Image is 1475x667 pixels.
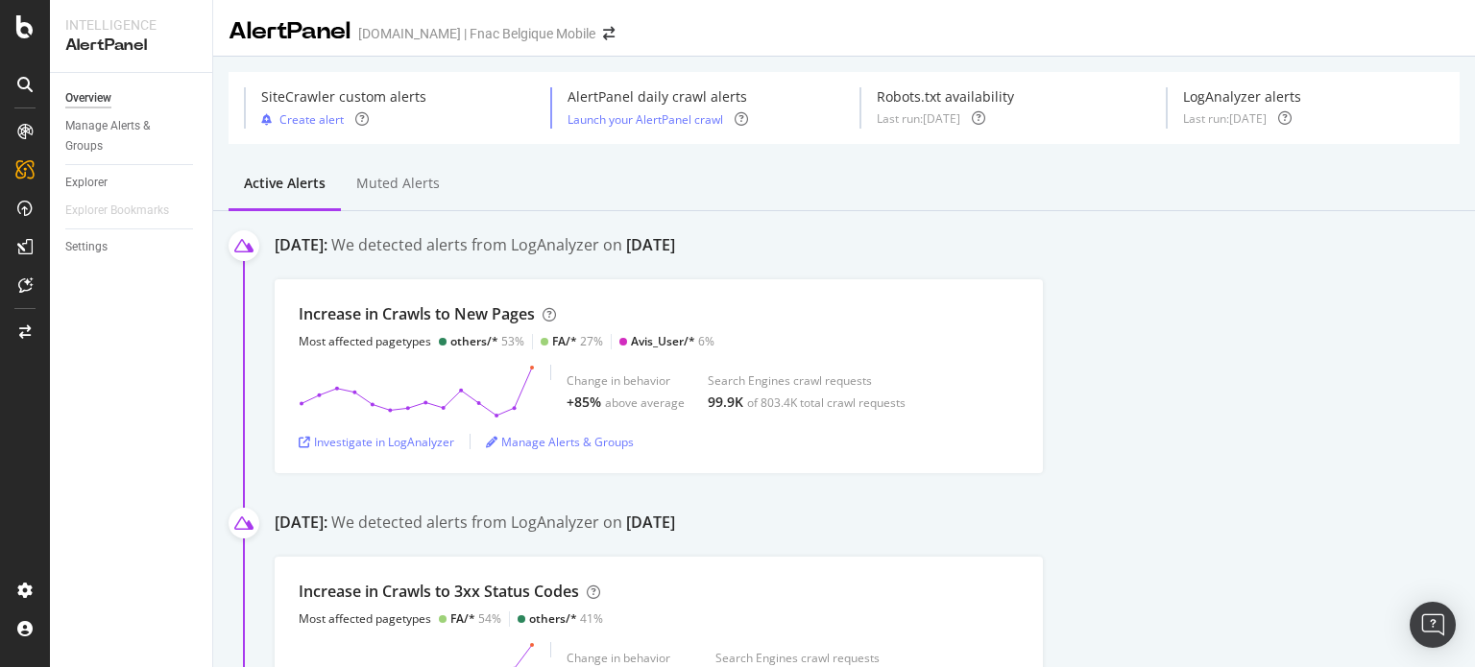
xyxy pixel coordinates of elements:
button: Manage Alerts & Groups [486,426,634,457]
div: Create alert [279,111,344,128]
div: Most affected pagetypes [299,610,431,627]
div: 99.9K [708,393,743,412]
div: Active alerts [244,174,326,193]
div: [DATE]: [275,234,327,260]
div: SiteCrawler custom alerts [261,87,426,107]
div: AlertPanel [65,35,197,57]
div: Explorer [65,173,108,193]
div: 54% [450,610,501,627]
div: Change in behavior [567,650,692,666]
div: Overview [65,88,111,108]
div: LogAnalyzer alerts [1183,87,1301,107]
div: Manage Alerts & Groups [65,116,181,156]
div: [DATE]: [275,512,327,537]
div: 41% [529,610,603,627]
a: Settings [65,237,199,257]
a: Overview [65,88,199,108]
button: Launch your AlertPanel crawl [568,110,723,129]
div: others/* [529,610,577,627]
a: Explorer Bookmarks [65,201,188,221]
div: Settings [65,237,108,257]
div: others/* [450,333,498,349]
div: Muted alerts [356,174,440,193]
div: 6% [631,333,714,349]
div: Increase in Crawls to 3xx Status Codes [299,581,579,603]
div: Last run: [DATE] [877,110,960,127]
div: AlertPanel daily crawl alerts [568,87,748,107]
div: Most affected pagetypes [299,333,431,349]
div: [DATE] [626,234,675,256]
div: We detected alerts from LogAnalyzer on [331,512,675,537]
div: arrow-right-arrow-left [603,27,615,40]
div: Intelligence [65,15,197,35]
a: Manage Alerts & Groups [65,116,199,156]
div: We detected alerts from LogAnalyzer on [331,234,675,260]
div: Open Intercom Messenger [1410,602,1456,648]
a: Investigate in LogAnalyzer [299,434,454,450]
div: +85% [567,393,601,412]
div: Search Engines crawl requests [715,650,911,666]
a: Manage Alerts & Groups [486,434,634,450]
div: above average [605,394,685,411]
div: [DOMAIN_NAME] | Fnac Belgique Mobile [358,24,595,43]
div: 27% [552,333,603,349]
div: Last run: [DATE] [1183,110,1267,127]
div: Explorer Bookmarks [65,201,169,221]
div: Change in behavior [567,372,685,389]
div: Search Engines crawl requests [708,372,906,389]
div: [DATE] [626,512,675,534]
button: Investigate in LogAnalyzer [299,426,454,457]
div: Increase in Crawls to New Pages [299,303,535,325]
a: Launch your AlertPanel crawl [568,111,723,128]
a: Explorer [65,173,199,193]
button: Create alert [261,110,344,129]
div: Robots.txt availability [877,87,1014,107]
div: AlertPanel [229,15,351,48]
div: of 803.4K total crawl requests [747,394,906,411]
div: 53% [450,333,524,349]
div: Avis_User/* [631,333,695,349]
